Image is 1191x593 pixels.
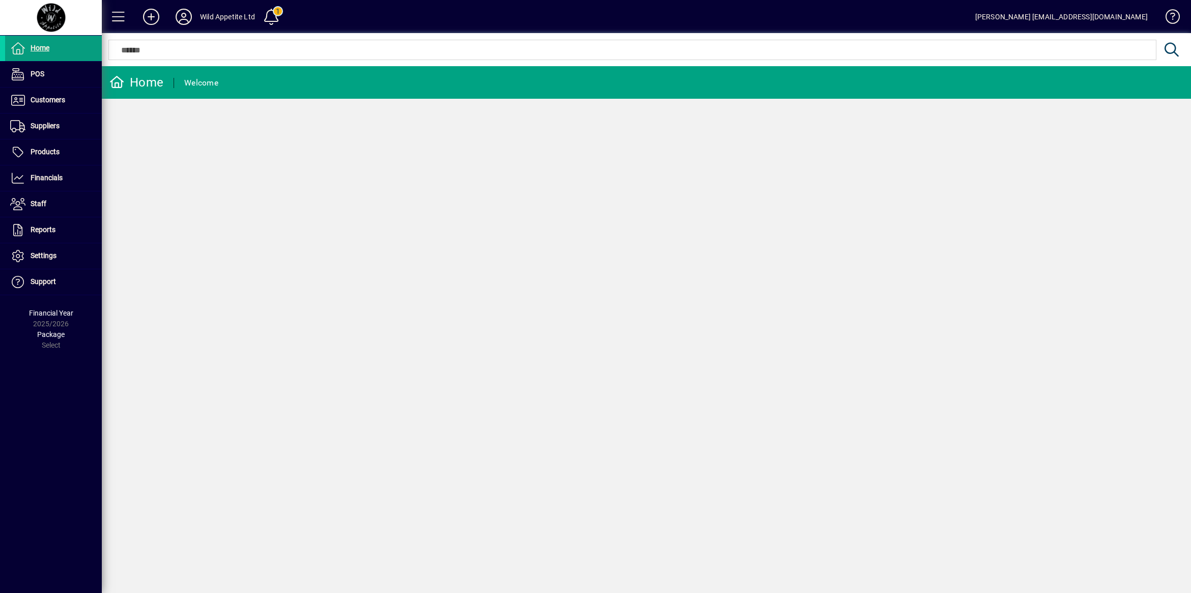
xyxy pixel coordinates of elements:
[5,139,102,165] a: Products
[29,309,73,317] span: Financial Year
[5,269,102,295] a: Support
[31,174,63,182] span: Financials
[31,277,56,286] span: Support
[184,75,218,91] div: Welcome
[31,251,56,260] span: Settings
[31,148,60,156] span: Products
[5,165,102,191] a: Financials
[135,8,167,26] button: Add
[1158,2,1178,35] a: Knowledge Base
[37,330,65,338] span: Package
[109,74,163,91] div: Home
[200,9,255,25] div: Wild Appetite Ltd
[31,44,49,52] span: Home
[5,62,102,87] a: POS
[5,191,102,217] a: Staff
[31,122,60,130] span: Suppliers
[5,243,102,269] a: Settings
[167,8,200,26] button: Profile
[31,70,44,78] span: POS
[975,9,1148,25] div: [PERSON_NAME] [EMAIL_ADDRESS][DOMAIN_NAME]
[31,225,55,234] span: Reports
[5,88,102,113] a: Customers
[5,114,102,139] a: Suppliers
[5,217,102,243] a: Reports
[31,96,65,104] span: Customers
[31,200,46,208] span: Staff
